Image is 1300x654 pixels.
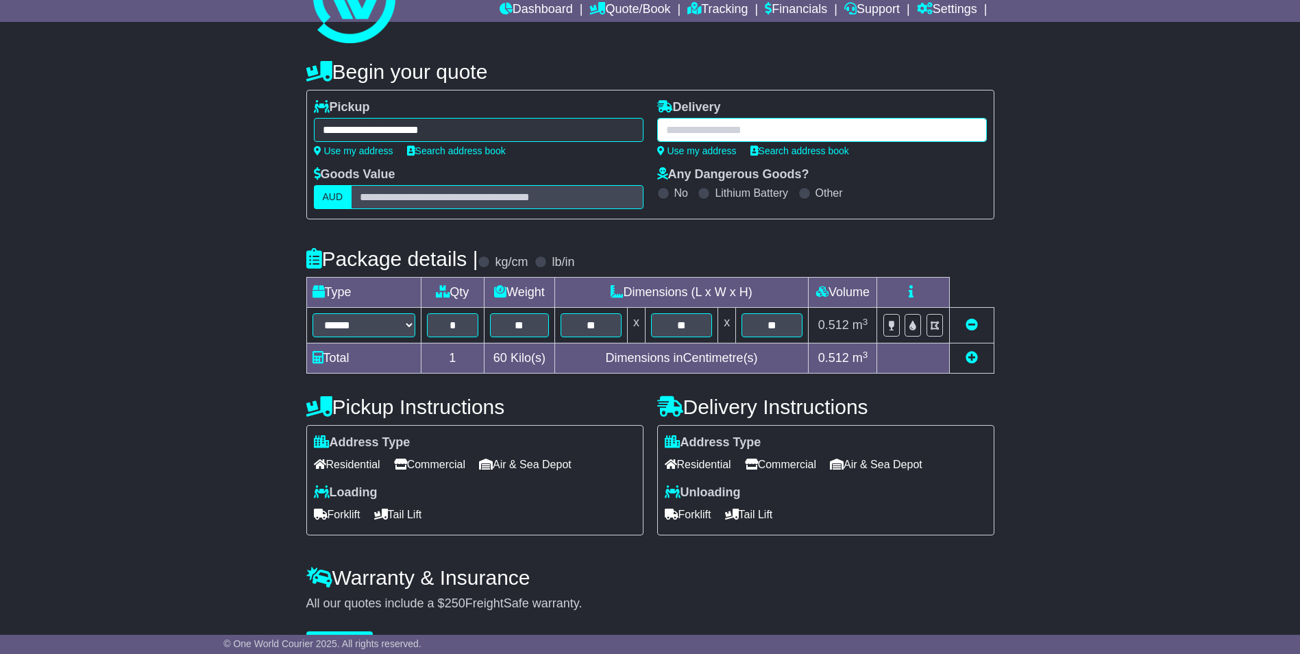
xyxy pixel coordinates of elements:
h4: Pickup Instructions [306,396,643,418]
span: 0.512 [818,351,849,365]
div: All our quotes include a $ FreightSafe warranty. [306,596,994,611]
span: Tail Lift [725,504,773,525]
a: Search address book [750,145,849,156]
label: Unloading [665,485,741,500]
td: 1 [421,343,485,374]
span: 0.512 [818,318,849,332]
sup: 3 [863,350,868,360]
td: Weight [485,278,555,308]
label: AUD [314,185,352,209]
h4: Warranty & Insurance [306,566,994,589]
label: Any Dangerous Goods? [657,167,809,182]
h4: Package details | [306,247,478,270]
td: Volume [809,278,877,308]
span: m [853,318,868,332]
a: Use my address [657,145,737,156]
a: Search address book [407,145,506,156]
label: Lithium Battery [715,186,788,199]
label: Pickup [314,100,370,115]
label: Loading [314,485,378,500]
span: Air & Sea Depot [479,454,572,475]
td: Type [306,278,421,308]
label: Address Type [314,435,410,450]
span: Air & Sea Depot [830,454,922,475]
span: Forklift [665,504,711,525]
label: kg/cm [495,255,528,270]
td: Kilo(s) [485,343,555,374]
span: Commercial [394,454,465,475]
label: lb/in [552,255,574,270]
td: x [627,308,645,343]
span: © One World Courier 2025. All rights reserved. [223,638,421,649]
span: Forklift [314,504,360,525]
span: 60 [493,351,507,365]
td: Dimensions in Centimetre(s) [554,343,809,374]
span: Tail Lift [374,504,422,525]
td: Dimensions (L x W x H) [554,278,809,308]
span: Commercial [745,454,816,475]
label: Address Type [665,435,761,450]
label: Other [815,186,843,199]
label: No [674,186,688,199]
h4: Begin your quote [306,60,994,83]
span: 250 [445,596,465,610]
span: m [853,351,868,365]
td: Qty [421,278,485,308]
a: Remove this item [966,318,978,332]
label: Delivery [657,100,721,115]
a: Add new item [966,351,978,365]
label: Goods Value [314,167,395,182]
span: Residential [665,454,731,475]
span: Residential [314,454,380,475]
h4: Delivery Instructions [657,396,994,418]
sup: 3 [863,317,868,327]
td: x [718,308,736,343]
a: Use my address [314,145,393,156]
td: Total [306,343,421,374]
